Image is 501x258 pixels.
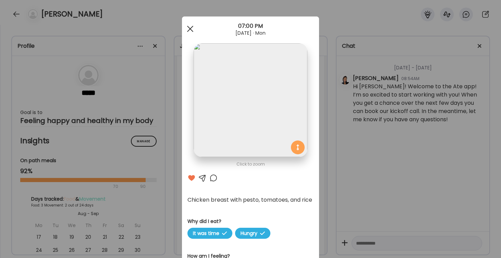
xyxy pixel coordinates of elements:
[235,228,270,239] span: Hungry
[182,22,319,30] div: 07:00 PM
[187,218,314,225] h3: Why did I eat?
[182,30,319,36] div: [DATE] · Mon
[187,160,314,168] div: Click to zoom
[194,43,307,157] img: images%2Fmls5gikZwJfCZifiAnIYr4gr8zN2%2FcKGPXTA7PxqjwGMwR7Rf%2Fb4rgcgODkKdb9vIKGIz6_1080
[187,196,314,204] div: Chicken breast with pesto, tomatoes, and rice
[187,228,232,239] span: It was time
